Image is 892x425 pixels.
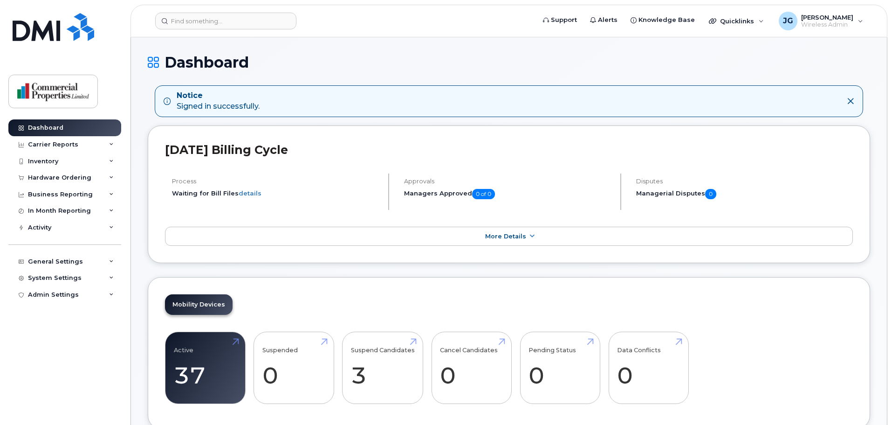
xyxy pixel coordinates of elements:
[485,233,526,240] span: More Details
[239,189,261,197] a: details
[165,294,233,315] a: Mobility Devices
[172,178,380,185] h4: Process
[705,189,716,199] span: 0
[148,54,870,70] h1: Dashboard
[177,91,260,112] div: Signed in successfully.
[636,189,853,199] h5: Managerial Disputes
[528,337,591,399] a: Pending Status 0
[262,337,325,399] a: Suspended 0
[404,189,612,199] h5: Managers Approved
[472,189,495,199] span: 0 of 0
[174,337,237,399] a: Active 37
[351,337,415,399] a: Suspend Candidates 3
[172,189,380,198] li: Waiting for Bill Files
[636,178,853,185] h4: Disputes
[617,337,680,399] a: Data Conflicts 0
[404,178,612,185] h4: Approvals
[165,143,853,157] h2: [DATE] Billing Cycle
[440,337,503,399] a: Cancel Candidates 0
[177,91,260,101] strong: Notice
